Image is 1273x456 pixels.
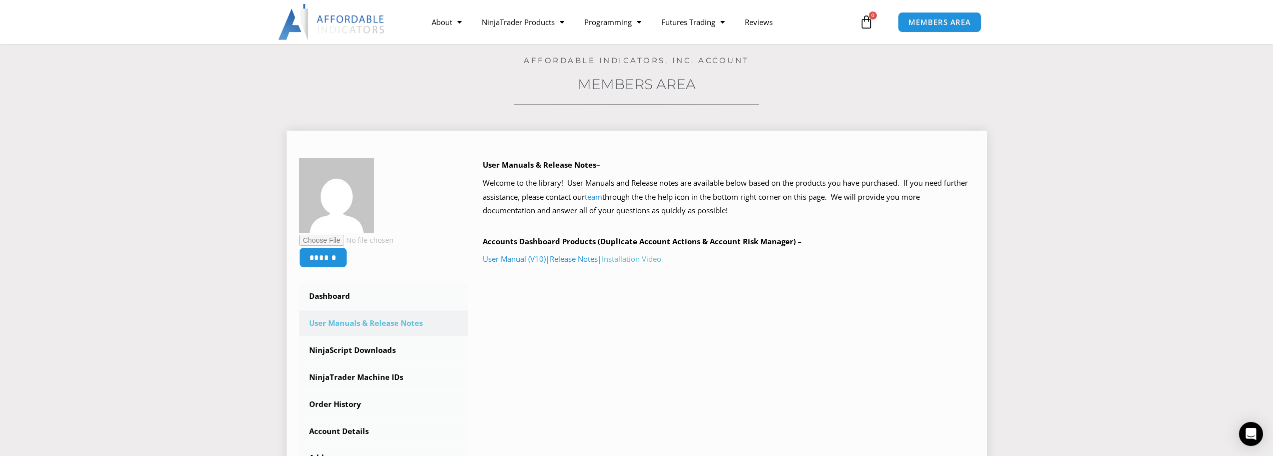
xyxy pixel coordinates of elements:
a: User Manual (V10) [483,254,546,264]
a: MEMBERS AREA [898,12,981,33]
a: User Manuals & Release Notes [299,310,468,336]
p: Welcome to the library! User Manuals and Release notes are available below based on the products ... [483,176,974,218]
a: team [585,192,602,202]
div: Open Intercom Messenger [1239,422,1263,446]
img: LogoAI | Affordable Indicators – NinjaTrader [278,4,386,40]
a: Dashboard [299,283,468,309]
a: Programming [574,11,651,34]
img: da15c0f601248b254804715339a7ddde58c61bf041f1e1f3d5ef9d1bfe3ae09b [299,158,374,233]
a: About [422,11,472,34]
a: NinjaScript Downloads [299,337,468,363]
nav: Menu [422,11,857,34]
a: Order History [299,391,468,417]
b: User Manuals & Release Notes– [483,160,600,170]
a: Futures Trading [651,11,735,34]
a: 0 [844,8,888,37]
a: Members Area [578,76,696,93]
a: Account Details [299,418,468,444]
a: NinjaTrader Products [472,11,574,34]
a: NinjaTrader Machine IDs [299,364,468,390]
a: Reviews [735,11,783,34]
a: Installation Video [602,254,661,264]
span: MEMBERS AREA [908,19,971,26]
a: Affordable Indicators, Inc. Account [524,56,749,65]
a: Release Notes [550,254,598,264]
b: Accounts Dashboard Products (Duplicate Account Actions & Account Risk Manager) – [483,236,802,246]
span: 0 [869,12,877,20]
p: | | [483,252,974,266]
